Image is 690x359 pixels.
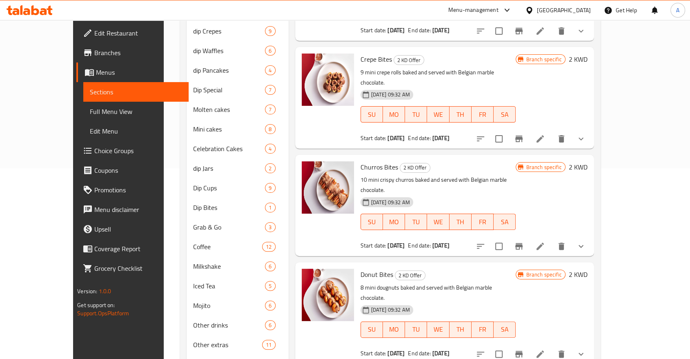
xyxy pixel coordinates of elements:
[535,349,545,359] a: Edit menu item
[94,244,182,254] span: Coverage Report
[94,263,182,273] span: Grocery Checklist
[263,243,275,251] span: 12
[490,238,507,255] span: Select to update
[448,5,499,15] div: Menu-management
[265,184,275,192] span: 9
[265,67,275,74] span: 4
[265,105,275,114] div: items
[193,124,265,134] span: Mini cakes
[450,321,472,338] button: TH
[76,23,188,43] a: Edit Restaurant
[408,109,424,120] span: TU
[523,56,565,63] span: Branch specific
[77,300,115,310] span: Get support on:
[364,323,380,335] span: SU
[90,126,182,136] span: Edit Menu
[193,85,265,95] span: Dip Special
[523,163,565,171] span: Branch specific
[497,109,512,120] span: SA
[569,161,588,173] h6: 2 KWD
[265,124,275,134] div: items
[490,130,507,147] span: Select to update
[265,27,275,35] span: 9
[408,133,431,143] span: End date:
[361,214,383,230] button: SU
[368,91,413,98] span: [DATE] 09:32 AM
[471,21,490,41] button: sort-choices
[76,161,188,180] a: Coupons
[361,268,393,281] span: Donut Bites
[265,204,275,212] span: 1
[193,144,265,154] div: Celebration Cakes
[193,261,265,271] div: Milkshake
[475,216,490,228] span: FR
[364,109,380,120] span: SU
[187,21,288,41] div: dip Crepes9
[76,239,188,259] a: Coverage Report
[535,134,545,144] a: Edit menu item
[265,261,275,271] div: items
[383,321,405,338] button: MO
[472,106,494,123] button: FR
[432,240,450,251] b: [DATE]
[576,241,586,251] svg: Show Choices
[76,43,188,62] a: Branches
[535,241,545,251] a: Edit menu item
[361,53,392,65] span: Crepe Bites
[361,25,387,36] span: Start date:
[187,198,288,217] div: Dip Bites1
[408,25,431,36] span: End date:
[432,25,450,36] b: [DATE]
[193,46,265,56] span: dip Waffles
[571,129,591,149] button: show more
[193,203,265,212] span: Dip Bites
[90,87,182,97] span: Sections
[265,183,275,193] div: items
[77,286,97,297] span: Version:
[76,200,188,219] a: Menu disclaimer
[262,242,275,252] div: items
[187,335,288,355] div: Other extras11
[94,146,182,156] span: Choice Groups
[552,21,571,41] button: delete
[361,283,516,303] p: 8 mini dougnuts baked and served with Belgian marble chocolate.
[265,85,275,95] div: items
[83,102,188,121] a: Full Menu View
[90,107,182,116] span: Full Menu View
[265,46,275,56] div: items
[427,214,449,230] button: WE
[387,240,405,251] b: [DATE]
[453,323,468,335] span: TH
[364,216,380,228] span: SU
[77,308,129,319] a: Support.OpsPlatform
[450,106,472,123] button: TH
[193,340,262,350] span: Other extras
[535,26,545,36] a: Edit menu item
[193,105,265,114] span: Molten cakes
[263,341,275,349] span: 11
[265,165,275,172] span: 2
[265,281,275,291] div: items
[76,141,188,161] a: Choice Groups
[96,67,182,77] span: Menus
[193,183,265,193] span: Dip Cups
[361,133,387,143] span: Start date:
[193,242,262,252] span: Coffee
[509,129,529,149] button: Branch-specific-item
[193,163,265,173] span: dip Jars
[265,125,275,133] span: 8
[302,161,354,214] img: Churros Bites
[430,216,446,228] span: WE
[394,55,424,65] div: 2 KD Offer
[576,134,586,144] svg: Show Choices
[94,185,182,195] span: Promotions
[450,214,472,230] button: TH
[432,348,450,359] b: [DATE]
[472,214,494,230] button: FR
[383,214,405,230] button: MO
[265,302,275,310] span: 6
[400,163,430,173] div: 2 KD Offer
[193,26,265,36] span: dip Crepes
